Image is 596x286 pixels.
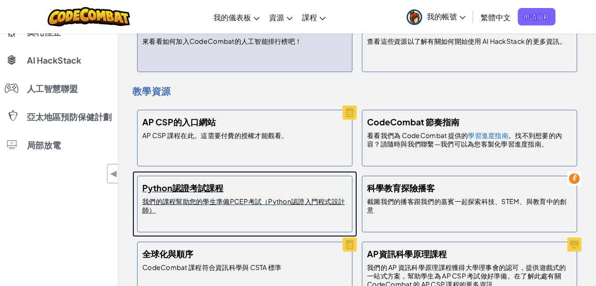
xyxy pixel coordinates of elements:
a: 我的帳號 [402,2,470,32]
font: AI HackStack [27,55,81,65]
a: Python認證考試課程 我們的課程幫助您的學生準備PCEP考試（Python認證入門程式設計師） [132,171,357,237]
a: 課程 [297,4,330,30]
font: Python認證考試課程 [142,182,223,193]
font: 來看看如何加入CodeCombat的人工智能排行榜吧！ [142,37,302,45]
font: 課程 [302,12,317,22]
font: CodeCombat 節奏指南 [367,116,459,127]
a: 人工智能排行榜入門指南（中文版） 來看看如何加入CodeCombat的人工智能排行榜吧！ [132,11,357,77]
font: AP資訊科學原理課程 [367,248,447,259]
font: 局部放電 [27,139,61,150]
font: AP CSP 課程在此。這需要付費的授權才能觀看。 [142,131,288,139]
img: avatar [407,9,422,25]
font: 繁體中文 [481,12,511,22]
font: 資源 [269,12,284,22]
a: 資源 [264,4,297,30]
font: 我們的課程幫助您的學生準備PCEP考試（Python認證入門程式設計師） [142,197,345,214]
font: 申請損耗 [523,12,550,21]
font: 看看我們為 CodeCombat 提供的 [367,131,468,139]
font: ◀ [110,168,118,179]
font: 全球化與順序 [142,248,193,259]
font: 人工智慧聯盟 [27,83,78,94]
font: 截圖我們的播客跟我們的嘉賓一起探索科技、STEM、與教育中的創意 [367,197,566,214]
font: 。找不到想要的內容？請隨時與我們聯繫—我們可以為您客製化學習進度指南。 [367,131,562,148]
font: 教學資源 [132,85,171,97]
font: CodeCombat 課程符合資訊科學與 CSTA 標準 [142,263,282,271]
font: 我的儀表板 [213,12,251,22]
font: 科學教育探險播客 [367,182,435,193]
a: 我的儀表板 [209,4,264,30]
a: 繁體中文 [476,4,515,30]
a: 科學教育探險播客 截圖我們的播客跟我們的嘉賓一起探索科技、STEM、與教育中的創意 [357,171,582,237]
a: 申請損耗 [518,8,555,25]
a: AI HackStack 入門指南 查看這些資源以了解有關如何開始使用 AI HackStack 的更多資訊。 [357,11,582,77]
a: AP CSP的入口網站 AP CSP 課程在此。這需要付費的授權才能觀看。 [132,105,357,171]
a: 學習進度指南 [468,131,508,139]
font: 亞太地區預防保健計劃 [27,111,112,122]
font: 查看這些資源以了解有關如何開始使用 AI HackStack 的更多資訊。 [367,37,566,45]
font: 我的帳號 [427,11,457,21]
font: AP CSP的入口網站 [142,116,216,127]
img: CodeCombat 徽標 [48,7,130,26]
a: CodeCombat 節奏指南 看看我們為 CodeCombat 提供的學習進度指南。找不到想要的內容？請隨時與我們聯繫—我們可以為您客製化學習進度指南。 [357,105,582,171]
